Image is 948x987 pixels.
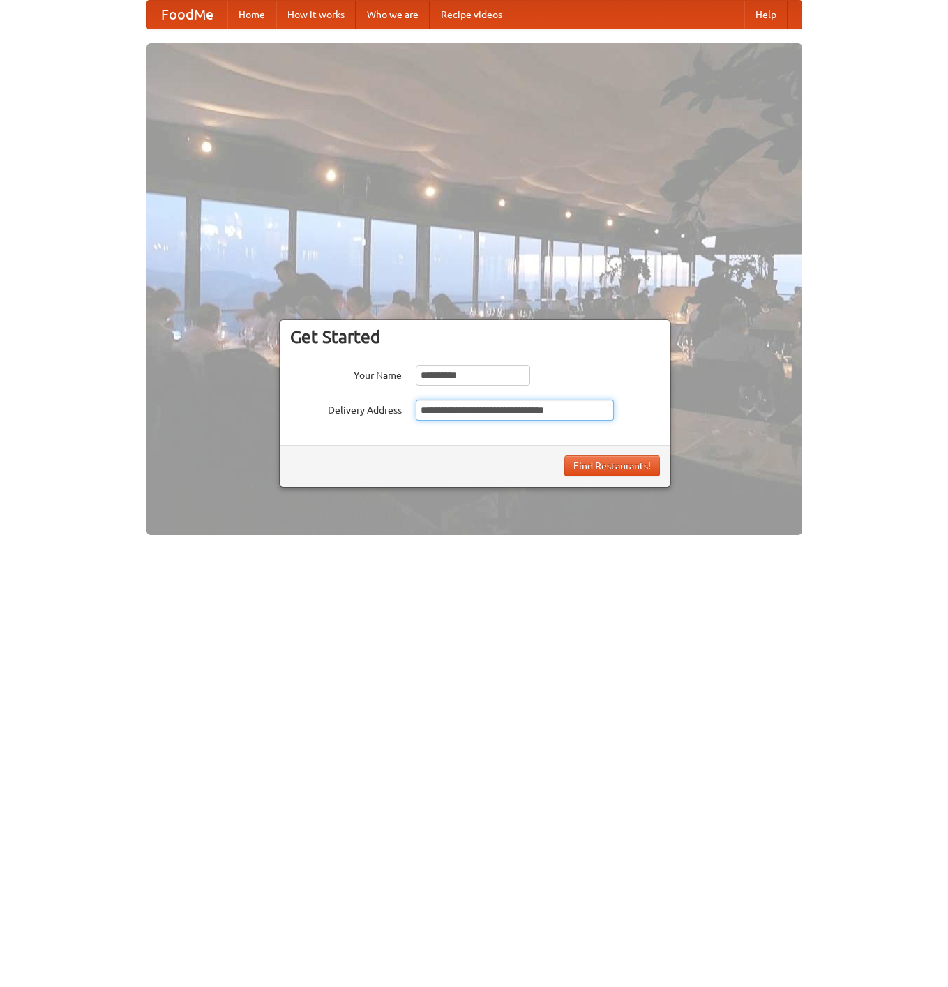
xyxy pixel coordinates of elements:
a: Help [744,1,788,29]
a: FoodMe [147,1,227,29]
a: Recipe videos [430,1,513,29]
button: Find Restaurants! [564,455,660,476]
h3: Get Started [290,326,660,347]
label: Delivery Address [290,400,402,417]
a: Who we are [356,1,430,29]
label: Your Name [290,365,402,382]
a: How it works [276,1,356,29]
a: Home [227,1,276,29]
